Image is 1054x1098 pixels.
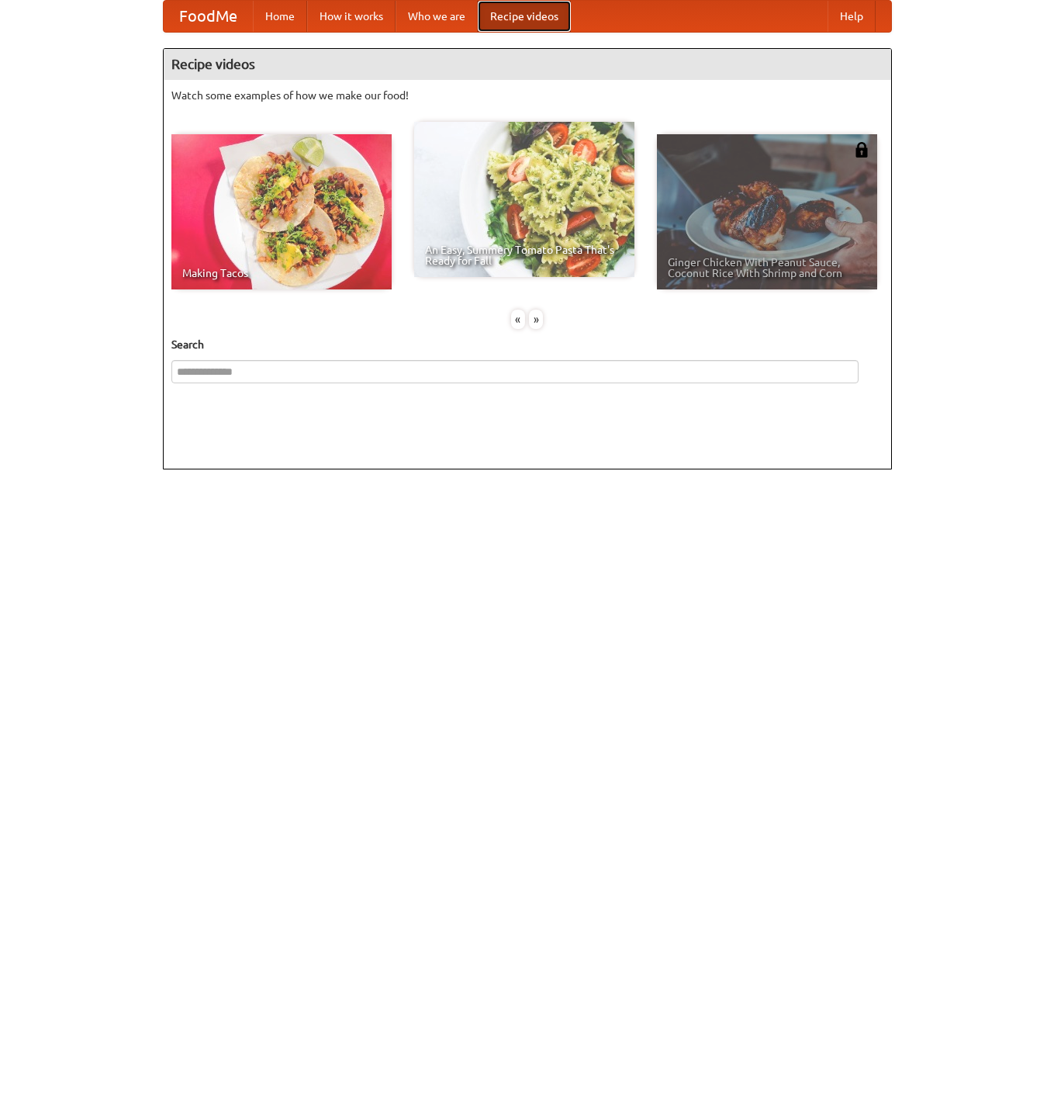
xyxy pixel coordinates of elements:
a: Making Tacos [171,134,392,289]
a: Who we are [396,1,478,32]
a: An Easy, Summery Tomato Pasta That's Ready for Fall [414,122,634,277]
span: An Easy, Summery Tomato Pasta That's Ready for Fall [425,244,624,266]
div: « [511,310,525,329]
span: Making Tacos [182,268,381,279]
a: Recipe videos [478,1,571,32]
a: Help [828,1,876,32]
a: FoodMe [164,1,253,32]
p: Watch some examples of how we make our food! [171,88,883,103]
img: 483408.png [854,142,869,158]
a: How it works [307,1,396,32]
h4: Recipe videos [164,49,891,80]
h5: Search [171,337,883,352]
a: Home [253,1,307,32]
div: » [529,310,543,329]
